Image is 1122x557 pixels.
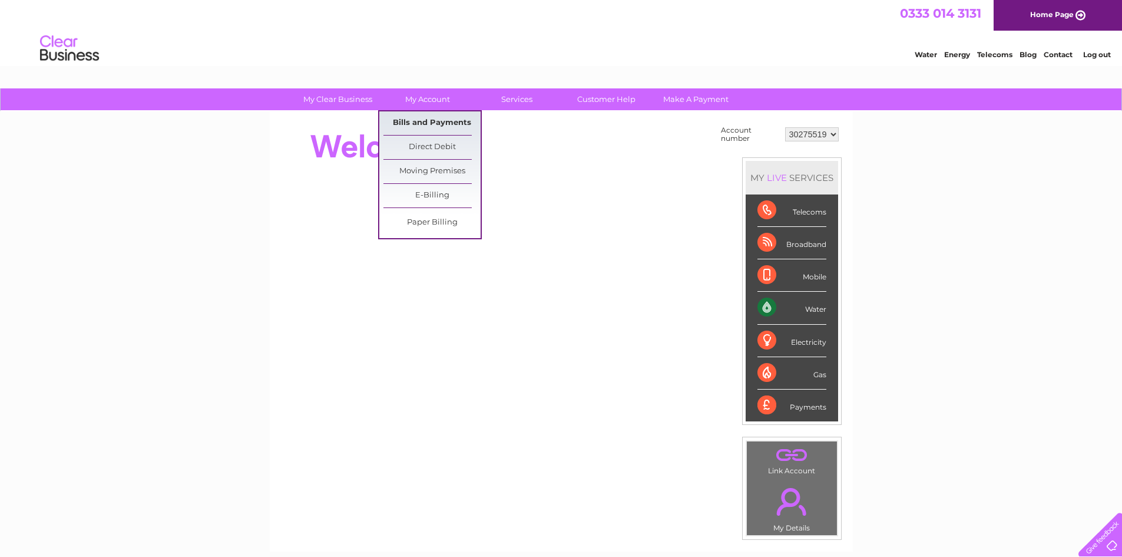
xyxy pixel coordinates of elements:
[383,211,481,235] a: Paper Billing
[383,160,481,183] a: Moving Premises
[558,88,655,110] a: Customer Help
[757,325,826,357] div: Electricity
[746,478,838,536] td: My Details
[289,88,386,110] a: My Clear Business
[900,6,981,21] a: 0333 014 3131
[757,227,826,259] div: Broadband
[468,88,565,110] a: Services
[39,31,100,67] img: logo.png
[746,441,838,478] td: Link Account
[383,184,481,207] a: E-Billing
[746,161,838,195] div: MY SERVICES
[647,88,744,110] a: Make A Payment
[383,111,481,135] a: Bills and Payments
[718,123,782,146] td: Account number
[757,390,826,421] div: Payments
[977,50,1012,59] a: Telecoms
[383,136,481,159] a: Direct Debit
[750,481,834,522] a: .
[750,444,834,465] a: .
[757,292,826,324] div: Water
[915,50,937,59] a: Water
[757,357,826,390] div: Gas
[757,259,826,292] div: Mobile
[764,172,789,183] div: LIVE
[379,88,476,110] a: My Account
[1044,50,1073,59] a: Contact
[944,50,970,59] a: Energy
[1083,50,1111,59] a: Log out
[1020,50,1037,59] a: Blog
[283,6,840,57] div: Clear Business is a trading name of Verastar Limited (registered in [GEOGRAPHIC_DATA] No. 3667643...
[757,195,826,227] div: Telecoms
